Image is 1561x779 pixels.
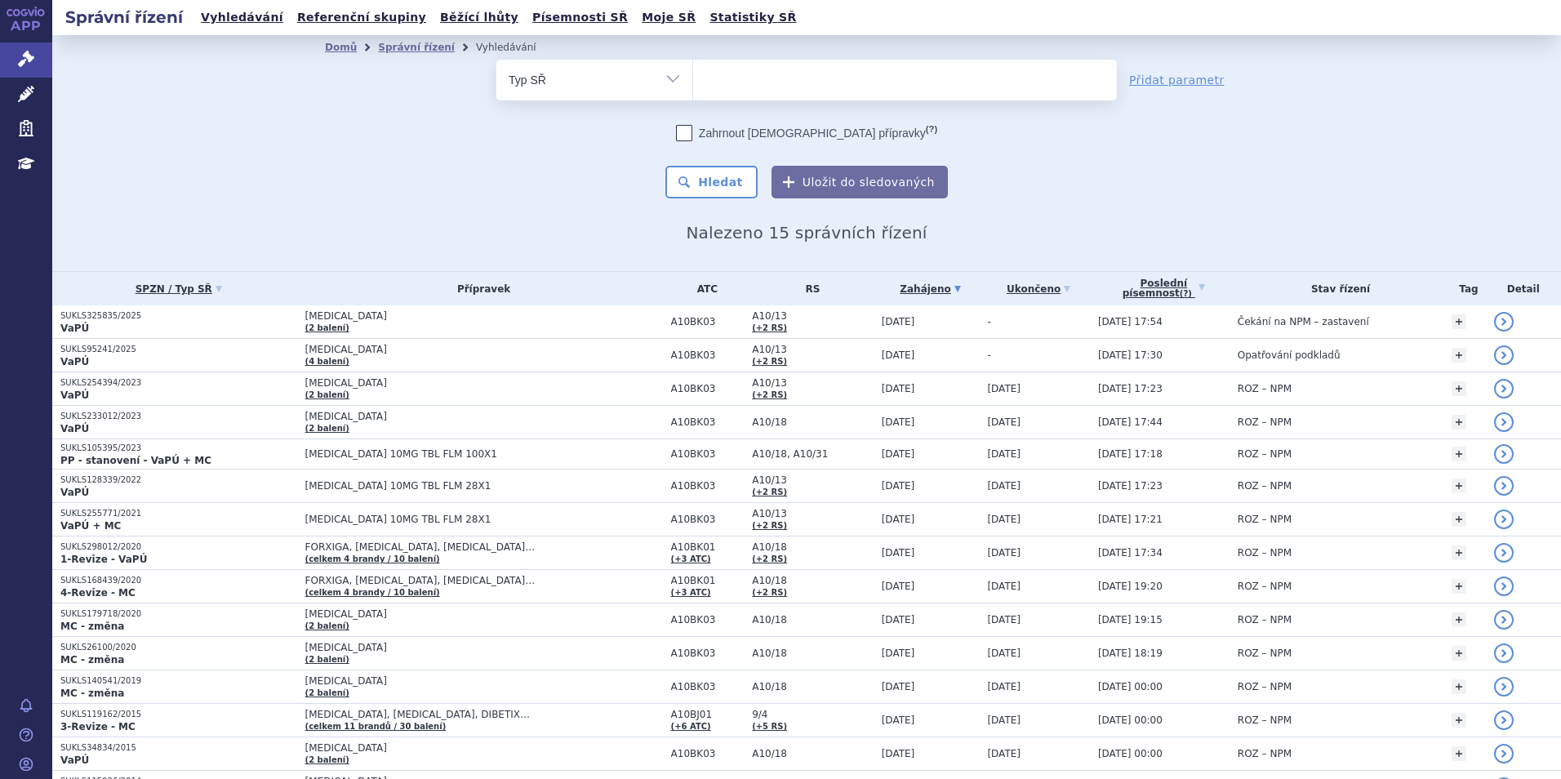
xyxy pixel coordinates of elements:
a: (+2 RS) [752,390,787,399]
span: - [987,349,990,361]
strong: VaPÚ [60,487,89,498]
span: ROZ – NPM [1238,448,1292,460]
span: [DATE] [987,514,1021,525]
span: A10/13 [752,508,874,519]
a: detail [1494,543,1514,563]
span: [DATE] 00:00 [1098,748,1163,759]
a: (+2 RS) [752,554,787,563]
span: [MEDICAL_DATA] [305,642,663,653]
span: A10/13 [752,310,874,322]
span: A10BJ01 [671,709,745,720]
span: [DATE] 17:23 [1098,480,1163,492]
span: FORXIGA, [MEDICAL_DATA], [MEDICAL_DATA]… [305,541,663,553]
a: Ukončeno [987,278,1089,300]
p: SUKLS168439/2020 [60,575,297,586]
a: + [1452,415,1466,430]
span: [DATE] [987,748,1021,759]
p: SUKLS119162/2015 [60,709,297,720]
p: SUKLS128339/2022 [60,474,297,486]
span: A10BK01 [671,541,745,553]
span: ROZ – NPM [1238,614,1292,625]
span: [DATE] [987,448,1021,460]
a: + [1452,314,1466,329]
button: Hledat [665,166,758,198]
span: [DATE] 00:00 [1098,714,1163,726]
a: detail [1494,744,1514,763]
p: SUKLS298012/2020 [60,541,297,553]
span: A10/18 [752,681,874,692]
span: ROZ – NPM [1238,648,1292,659]
a: Poslednípísemnost(?) [1098,272,1230,305]
strong: VaPÚ [60,423,89,434]
span: ROZ – NPM [1238,416,1292,428]
span: ROZ – NPM [1238,480,1292,492]
span: A10BK03 [671,448,745,460]
span: - [987,316,990,327]
a: (+2 RS) [752,323,787,332]
strong: VaPÚ [60,389,89,401]
span: A10BK03 [671,681,745,692]
a: + [1452,479,1466,493]
span: FORXIGA, [MEDICAL_DATA], [MEDICAL_DATA]… [305,575,663,586]
span: A10BK03 [671,614,745,625]
strong: MC - změna [60,688,124,699]
label: Zahrnout [DEMOGRAPHIC_DATA] přípravky [676,125,937,141]
span: [DATE] 17:23 [1098,383,1163,394]
span: A10/18 [752,648,874,659]
th: RS [744,272,874,305]
span: [DATE] [882,547,915,559]
th: Stav řízení [1230,272,1444,305]
a: (2 balení) [305,688,349,697]
span: [MEDICAL_DATA] [305,344,663,355]
a: detail [1494,379,1514,398]
span: A10/13 [752,377,874,389]
a: SPZN / Typ SŘ [60,278,297,300]
a: Přidat parametr [1129,72,1225,88]
span: [DATE] 19:15 [1098,614,1163,625]
span: A10BK03 [671,383,745,394]
a: (+3 ATC) [671,588,711,597]
span: A10/18 [752,748,874,759]
span: Nalezeno 15 správních řízení [686,223,927,243]
li: Vyhledávání [476,35,558,60]
span: A10/13 [752,474,874,486]
span: A10BK03 [671,416,745,428]
a: Moje SŘ [637,7,700,29]
span: [DATE] [987,547,1021,559]
a: (+2 RS) [752,521,787,530]
a: Písemnosti SŘ [527,7,633,29]
a: detail [1494,444,1514,464]
span: [DATE] [987,480,1021,492]
a: detail [1494,710,1514,730]
th: Detail [1486,272,1561,305]
span: [MEDICAL_DATA] 10MG TBL FLM 100X1 [305,448,663,460]
p: SUKLS105395/2023 [60,443,297,454]
span: [DATE] 17:30 [1098,349,1163,361]
a: (4 balení) [305,357,349,366]
span: Čekání na NPM – zastavení [1238,316,1369,327]
span: A10BK03 [671,514,745,525]
span: A10BK03 [671,316,745,327]
strong: VaPÚ [60,356,89,367]
strong: 1-Revize - VaPÚ [60,554,147,565]
span: [DATE] [987,383,1021,394]
p: SUKLS255771/2021 [60,508,297,519]
p: SUKLS34834/2015 [60,742,297,754]
span: A10/18 [752,614,874,625]
a: Vyhledávání [196,7,288,29]
span: [DATE] [987,581,1021,592]
span: [DATE] [882,416,915,428]
span: [MEDICAL_DATA] [305,675,663,687]
a: + [1452,579,1466,594]
span: ROZ – NPM [1238,748,1292,759]
span: [DATE] 19:20 [1098,581,1163,592]
span: ROZ – NPM [1238,514,1292,525]
span: ROZ – NPM [1238,714,1292,726]
p: SUKLS179718/2020 [60,608,297,620]
span: [DATE] [882,614,915,625]
strong: VaPÚ + MC [60,520,121,532]
strong: 3-Revize - MC [60,721,136,732]
a: detail [1494,510,1514,529]
h2: Správní řízení [52,6,196,29]
abbr: (?) [1180,289,1192,299]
